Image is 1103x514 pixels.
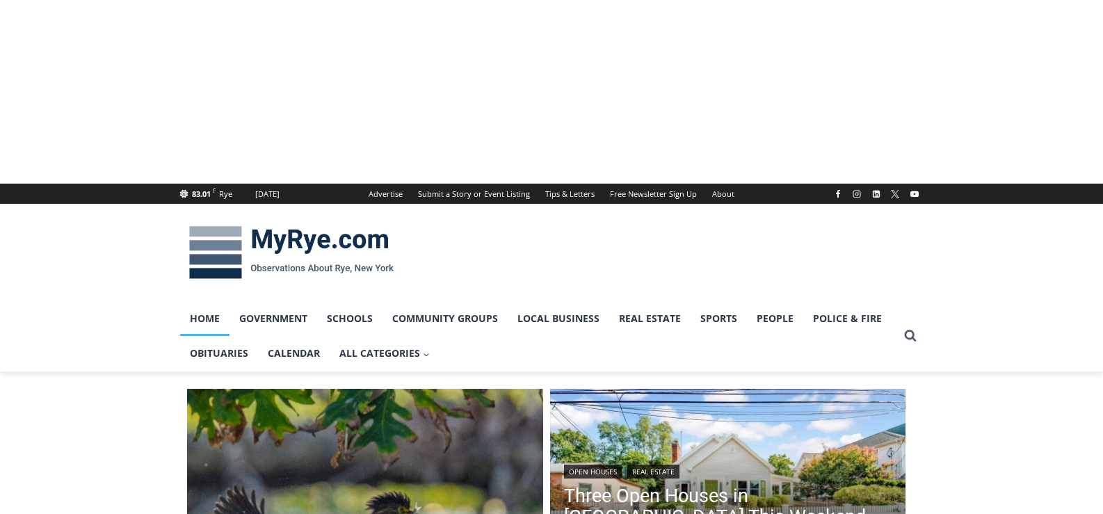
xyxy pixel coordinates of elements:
[361,184,410,204] a: Advertise
[830,186,846,202] a: Facebook
[564,462,892,479] div: |
[564,465,622,479] a: Open Houses
[803,301,892,336] a: Police & Fire
[508,301,609,336] a: Local Business
[258,336,330,371] a: Calendar
[906,186,923,202] a: YouTube
[868,186,885,202] a: Linkedin
[383,301,508,336] a: Community Groups
[180,336,258,371] a: Obituaries
[609,301,691,336] a: Real Estate
[627,465,679,479] a: Real Estate
[180,216,403,289] img: MyRye.com
[848,186,865,202] a: Instagram
[747,301,803,336] a: People
[898,323,923,348] button: View Search Form
[538,184,602,204] a: Tips & Letters
[705,184,742,204] a: About
[219,188,232,200] div: Rye
[691,301,747,336] a: Sports
[339,346,430,361] span: All Categories
[213,186,216,194] span: F
[180,301,230,336] a: Home
[180,301,898,371] nav: Primary Navigation
[361,184,742,204] nav: Secondary Navigation
[602,184,705,204] a: Free Newsletter Sign Up
[330,336,440,371] a: All Categories
[255,188,280,200] div: [DATE]
[192,188,211,199] span: 83.01
[887,186,903,202] a: X
[410,184,538,204] a: Submit a Story or Event Listing
[317,301,383,336] a: Schools
[230,301,317,336] a: Government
